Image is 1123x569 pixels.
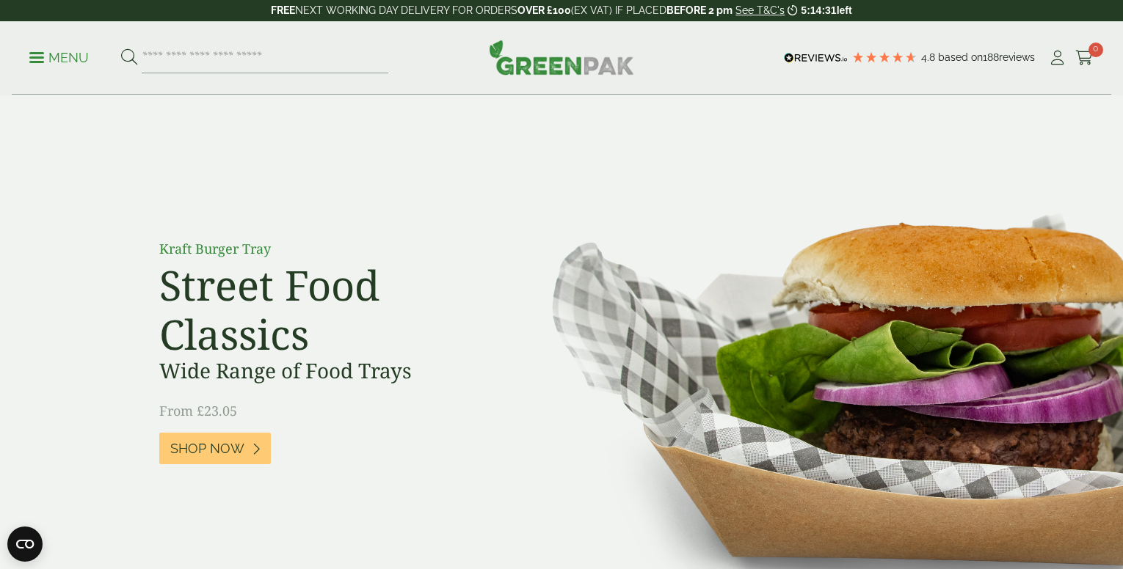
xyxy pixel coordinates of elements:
[666,4,733,16] strong: BEFORE 2 pm
[159,359,490,383] h3: Wide Range of Food Trays
[1048,51,1066,65] i: My Account
[1075,47,1094,69] a: 0
[784,53,848,63] img: REVIEWS.io
[1089,43,1103,57] span: 0
[159,433,271,464] a: Shop Now
[29,49,89,67] p: Menu
[983,51,999,63] span: 188
[170,441,244,457] span: Shop Now
[489,40,634,75] img: GreenPak Supplies
[851,51,917,64] div: 4.79 Stars
[159,260,490,359] h2: Street Food Classics
[837,4,852,16] span: left
[159,402,237,419] span: From £23.05
[801,4,836,16] span: 5:14:31
[159,239,490,259] p: Kraft Burger Tray
[271,4,295,16] strong: FREE
[921,51,938,63] span: 4.8
[517,4,571,16] strong: OVER £100
[29,49,89,64] a: Menu
[7,526,43,562] button: Open CMP widget
[1075,51,1094,65] i: Cart
[735,4,785,16] a: See T&C's
[999,51,1035,63] span: reviews
[938,51,983,63] span: Based on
